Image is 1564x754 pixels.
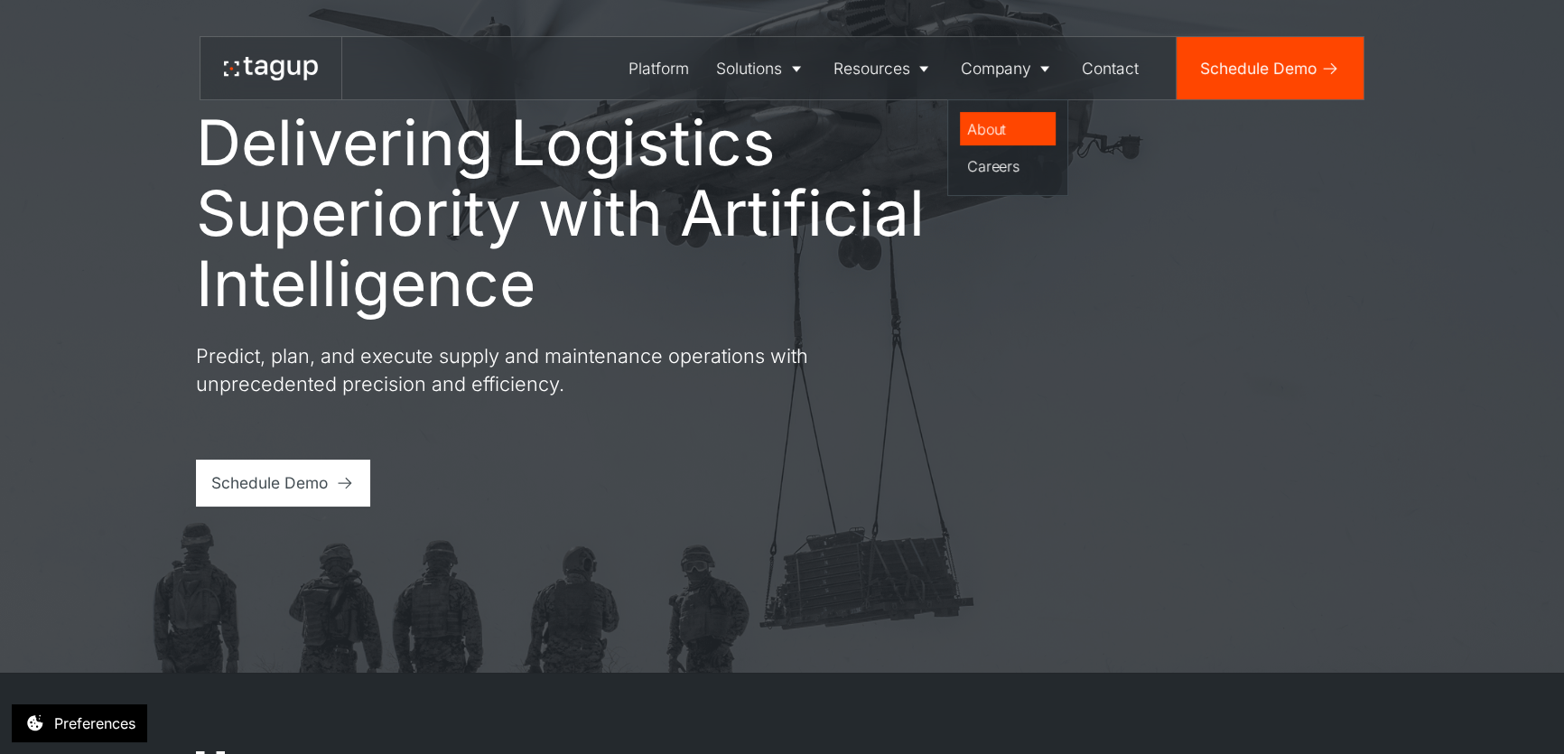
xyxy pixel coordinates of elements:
div: Contact [1082,57,1139,80]
a: Careers [960,150,1056,183]
h1: Delivering Logistics Superiority with Artificial Intelligence [196,108,954,320]
nav: Company [947,99,1068,195]
div: Preferences [54,712,135,734]
div: Platform [628,57,689,80]
a: Contact [1068,37,1152,99]
div: About [967,118,1047,140]
div: Schedule Demo [1200,57,1317,80]
p: Predict, plan, and execute supply and maintenance operations with unprecedented precision and eff... [196,342,846,397]
div: Solutions [716,57,782,80]
a: Schedule Demo [196,460,371,507]
a: About [960,112,1056,145]
a: Resources [820,37,947,99]
div: Company [961,57,1031,80]
a: Company [947,37,1068,99]
a: Schedule Demo [1177,37,1364,99]
div: Schedule Demo [211,471,328,495]
div: Resources [833,57,910,80]
div: Careers [967,155,1047,177]
a: Platform [615,37,703,99]
a: Solutions [703,37,819,99]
